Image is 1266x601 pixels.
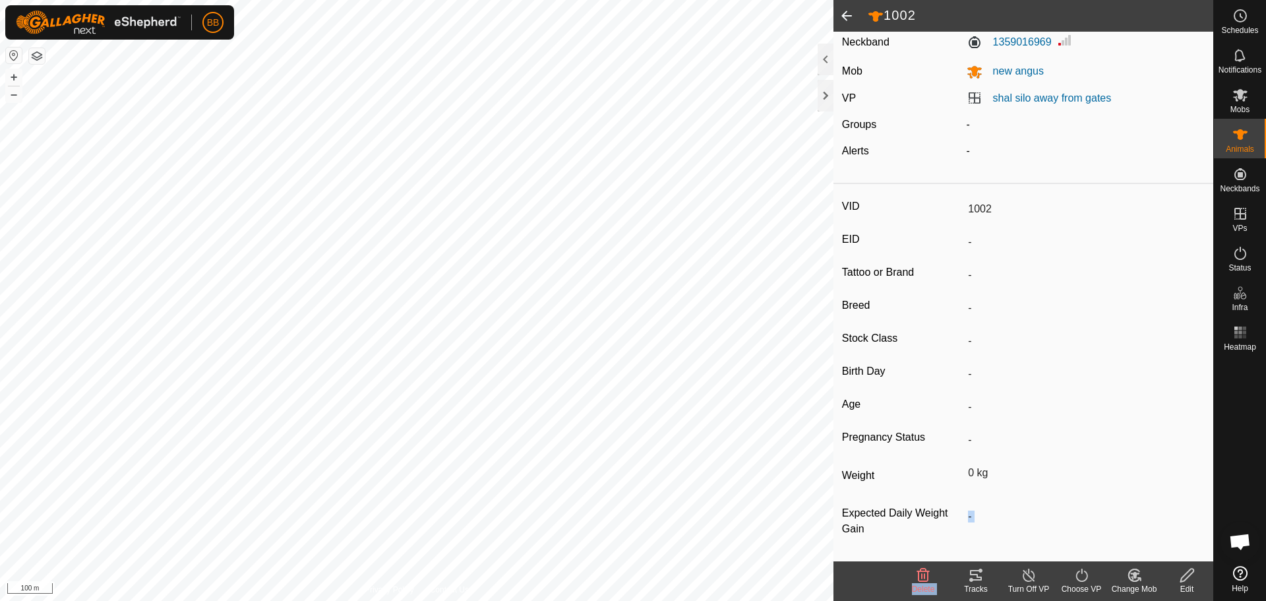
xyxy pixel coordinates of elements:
a: Privacy Policy [365,584,414,596]
div: Edit [1160,583,1213,595]
div: Choose VP [1055,583,1108,595]
label: VID [842,198,963,215]
span: Notifications [1219,66,1261,74]
div: Change Mob [1108,583,1160,595]
span: new angus [982,65,1044,77]
label: 1359016969 [967,34,1052,50]
button: + [6,69,22,85]
a: Help [1214,561,1266,598]
div: Open chat [1221,522,1260,561]
span: BB [207,16,220,30]
div: Turn Off VP [1002,583,1055,595]
div: Tracks [950,583,1002,595]
a: Contact Us [430,584,469,596]
span: Schedules [1221,26,1258,34]
label: VP [842,92,856,104]
span: Mobs [1230,106,1250,113]
div: - [961,117,1211,133]
label: Birth Day [842,363,963,380]
span: Status [1228,264,1251,272]
span: Neckbands [1220,185,1259,193]
label: Neckband [842,34,889,50]
div: - [961,143,1211,159]
span: Delete [912,585,935,594]
span: Heatmap [1224,343,1256,351]
label: Alerts [842,145,869,156]
img: Gallagher Logo [16,11,181,34]
span: VPs [1232,224,1247,232]
button: – [6,86,22,102]
label: EID [842,231,963,248]
a: shal silo away from gates [993,92,1112,104]
img: Signal strength [1057,32,1073,48]
button: Map Layers [29,48,45,64]
label: Tattoo or Brand [842,264,963,281]
h2: 1002 [868,7,1213,24]
button: Reset Map [6,47,22,63]
label: Groups [842,119,876,130]
span: Help [1232,585,1248,592]
label: Pregnancy Status [842,429,963,446]
label: Age [842,396,963,413]
label: Mob [842,65,862,77]
label: Weight [842,462,963,490]
label: Expected Daily Weight Gain [842,505,963,537]
label: Breed [842,297,963,314]
span: Infra [1232,303,1248,311]
span: Animals [1226,145,1254,153]
label: Stock Class [842,330,963,347]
